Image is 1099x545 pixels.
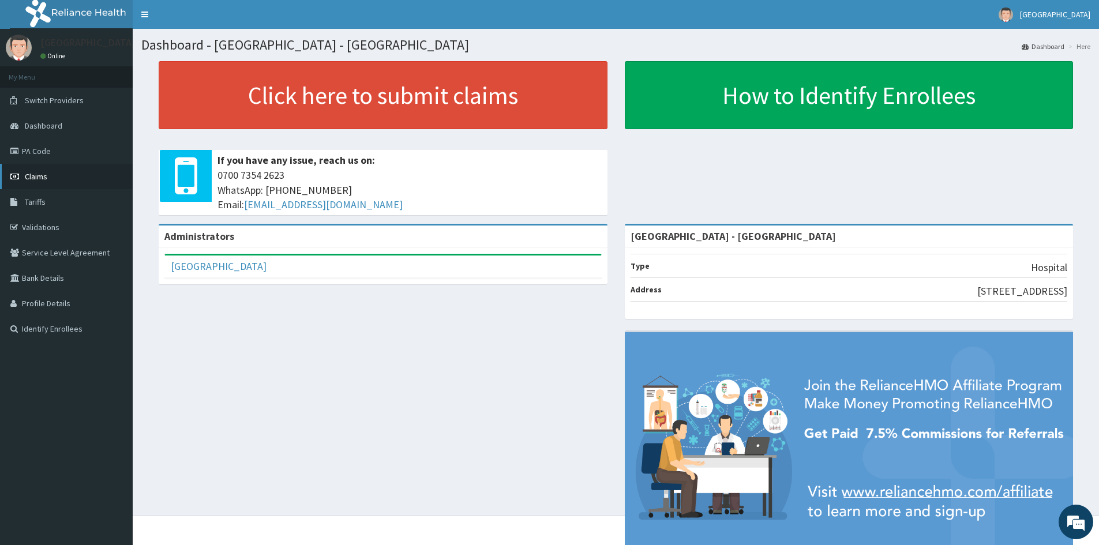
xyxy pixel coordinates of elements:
[25,171,47,182] span: Claims
[1031,260,1067,275] p: Hospital
[217,153,375,167] b: If you have any issue, reach us on:
[6,35,32,61] img: User Image
[40,37,136,48] p: [GEOGRAPHIC_DATA]
[159,61,607,129] a: Click here to submit claims
[631,261,650,271] b: Type
[141,37,1090,52] h1: Dashboard - [GEOGRAPHIC_DATA] - [GEOGRAPHIC_DATA]
[244,198,403,211] a: [EMAIL_ADDRESS][DOMAIN_NAME]
[217,168,602,212] span: 0700 7354 2623 WhatsApp: [PHONE_NUMBER] Email:
[631,230,836,243] strong: [GEOGRAPHIC_DATA] - [GEOGRAPHIC_DATA]
[25,121,62,131] span: Dashboard
[25,197,46,207] span: Tariffs
[25,95,84,106] span: Switch Providers
[164,230,234,243] b: Administrators
[1066,42,1090,51] li: Here
[1020,9,1090,20] span: [GEOGRAPHIC_DATA]
[1022,42,1064,51] a: Dashboard
[977,284,1067,299] p: [STREET_ADDRESS]
[631,284,662,295] b: Address
[999,7,1013,22] img: User Image
[171,260,267,273] a: [GEOGRAPHIC_DATA]
[40,52,68,60] a: Online
[625,61,1074,129] a: How to Identify Enrollees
